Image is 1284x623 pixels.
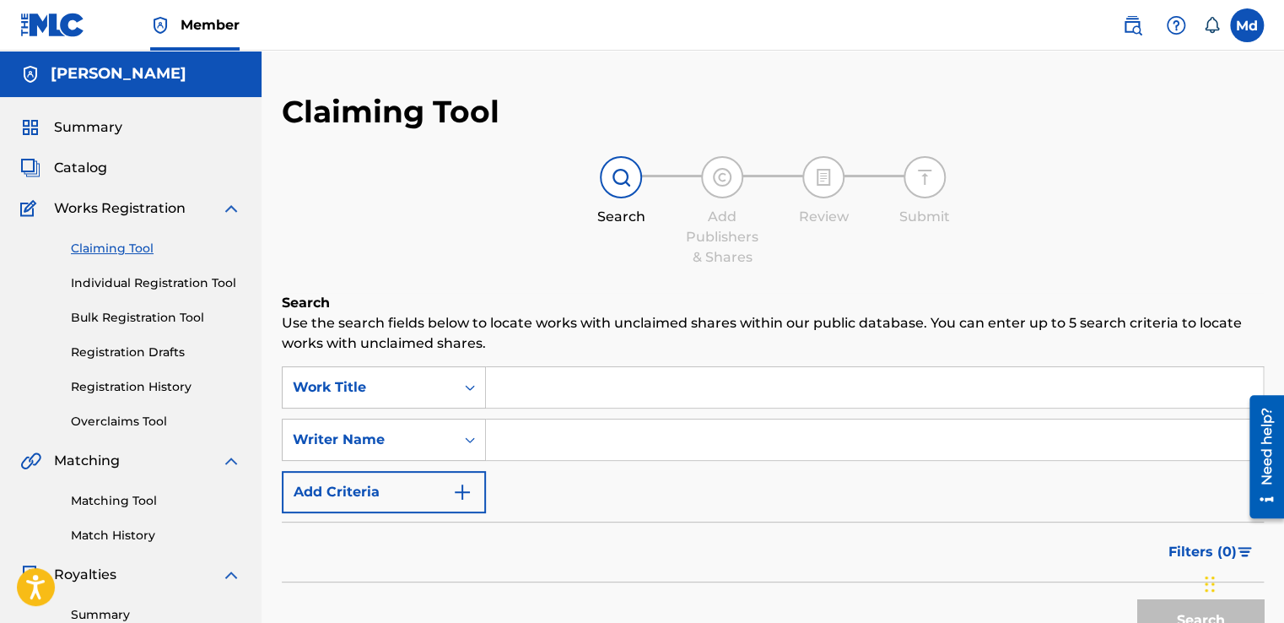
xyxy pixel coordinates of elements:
[20,198,42,219] img: Works Registration
[71,413,241,431] a: Overclaims Tool
[221,198,241,219] img: expand
[54,158,107,178] span: Catalog
[712,167,732,187] img: step indicator icon for Add Publishers & Shares
[813,167,834,187] img: step indicator icon for Review
[1203,17,1220,34] div: Notifications
[20,64,40,84] img: Accounts
[293,377,445,398] div: Work Title
[282,313,1264,354] p: Use the search fields below to locate works with unclaimed shares within our public database. You...
[579,207,663,227] div: Search
[20,117,122,138] a: SummarySummary
[882,207,967,227] div: Submit
[1158,531,1264,573] button: Filters (0)
[20,117,40,138] img: Summary
[293,430,445,450] div: Writer Name
[1166,15,1186,35] img: help
[221,565,241,585] img: expand
[1168,542,1237,562] span: Filters ( 0 )
[282,93,499,131] h2: Claiming Tool
[51,64,186,84] h5: maximiliano
[1115,8,1149,42] a: Public Search
[54,117,122,138] span: Summary
[71,378,241,396] a: Registration History
[282,293,1264,313] h6: Search
[452,482,472,502] img: 9d2ae6d4665cec9f34b9.svg
[20,158,40,178] img: Catalog
[1200,542,1284,623] div: Widget de chat
[150,15,170,35] img: Top Rightsholder
[54,198,186,219] span: Works Registration
[20,158,107,178] a: CatalogCatalog
[914,167,935,187] img: step indicator icon for Submit
[1159,8,1193,42] div: Help
[1230,8,1264,42] div: User Menu
[71,344,241,361] a: Registration Drafts
[71,527,241,544] a: Match History
[781,207,866,227] div: Review
[221,451,241,471] img: expand
[54,451,120,471] span: Matching
[71,274,241,292] a: Individual Registration Tool
[20,451,41,471] img: Matching
[282,471,486,513] button: Add Criteria
[54,565,116,585] span: Royalties
[1122,15,1142,35] img: search
[680,207,764,268] div: Add Publishers & Shares
[181,15,240,35] span: Member
[1200,542,1284,623] iframe: Chat Widget
[71,309,241,327] a: Bulk Registration Tool
[20,565,40,585] img: Royalties
[611,167,631,187] img: step indicator icon for Search
[1205,559,1215,609] div: Arrastrar
[71,240,241,257] a: Claiming Tool
[1237,389,1284,525] iframe: Resource Center
[20,13,85,37] img: MLC Logo
[71,492,241,510] a: Matching Tool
